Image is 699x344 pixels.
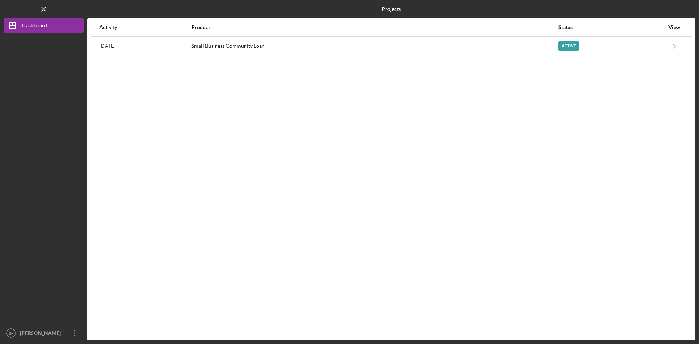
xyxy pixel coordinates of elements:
[558,24,664,30] div: Status
[22,18,47,35] div: Dashboard
[99,43,115,49] time: 2025-09-22 16:15
[191,37,558,55] div: Small Business Community Loan
[191,24,558,30] div: Product
[18,326,66,342] div: [PERSON_NAME]
[382,6,401,12] b: Projects
[4,18,84,33] button: Dashboard
[665,24,683,30] div: View
[558,41,579,51] div: Active
[9,331,13,335] text: SA
[99,24,191,30] div: Activity
[4,326,84,340] button: SA[PERSON_NAME]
